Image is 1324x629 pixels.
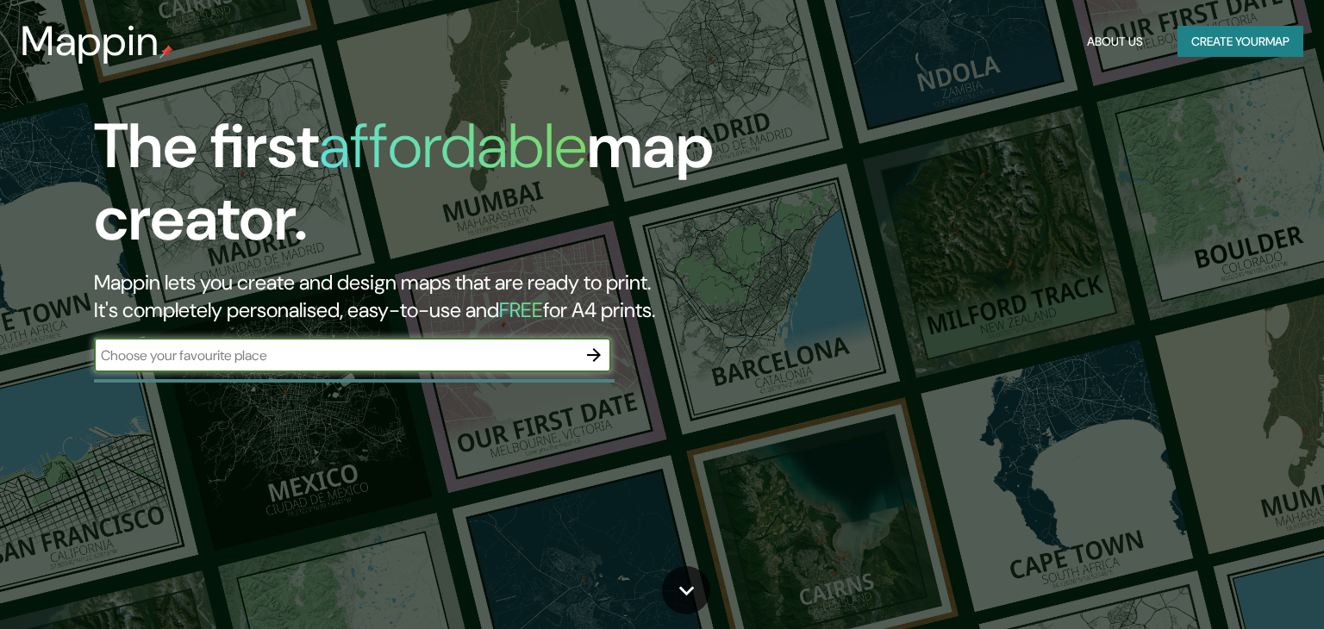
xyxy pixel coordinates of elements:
[94,110,756,269] h1: The first map creator.
[94,346,577,365] input: Choose your favourite place
[94,269,756,324] h2: Mappin lets you create and design maps that are ready to print. It's completely personalised, eas...
[1080,26,1150,58] button: About Us
[499,296,543,323] h5: FREE
[21,17,159,65] h3: Mappin
[319,106,587,186] h1: affordable
[1177,26,1303,58] button: Create yourmap
[159,45,173,59] img: mappin-pin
